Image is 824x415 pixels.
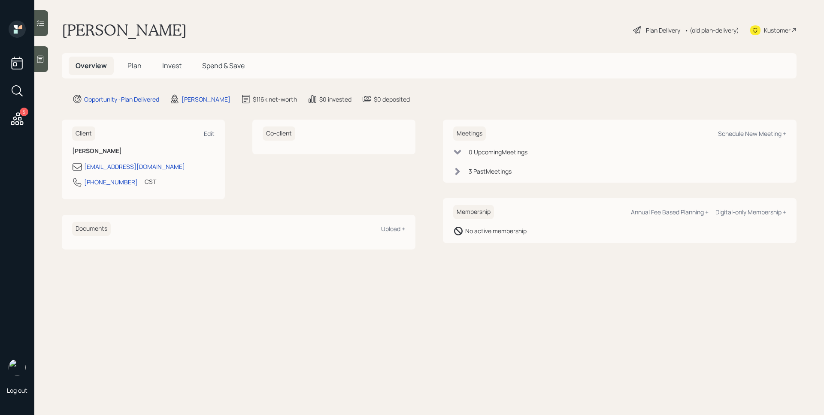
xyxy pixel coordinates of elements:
[715,208,786,216] div: Digital-only Membership +
[182,95,230,104] div: [PERSON_NAME]
[374,95,410,104] div: $0 deposited
[84,95,159,104] div: Opportunity · Plan Delivered
[631,208,709,216] div: Annual Fee Based Planning +
[162,61,182,70] span: Invest
[20,108,28,116] div: 5
[84,162,185,171] div: [EMAIL_ADDRESS][DOMAIN_NAME]
[764,26,791,35] div: Kustomer
[127,61,142,70] span: Plan
[453,126,486,141] h6: Meetings
[72,126,95,141] h6: Client
[465,226,527,235] div: No active membership
[263,126,295,141] h6: Co-client
[469,147,527,156] div: 0 Upcoming Meeting s
[72,222,111,236] h6: Documents
[9,359,26,376] img: james-distasi-headshot.png
[76,61,107,70] span: Overview
[145,177,156,186] div: CST
[319,95,351,104] div: $0 invested
[685,26,739,35] div: • (old plan-delivery)
[202,61,245,70] span: Spend & Save
[469,167,512,176] div: 3 Past Meeting s
[204,129,215,138] div: Edit
[718,129,786,138] div: Schedule New Meeting +
[381,225,405,233] div: Upload +
[7,386,27,394] div: Log out
[84,177,138,186] div: [PHONE_NUMBER]
[72,147,215,155] h6: [PERSON_NAME]
[253,95,297,104] div: $116k net-worth
[62,21,187,39] h1: [PERSON_NAME]
[453,205,494,219] h6: Membership
[646,26,680,35] div: Plan Delivery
